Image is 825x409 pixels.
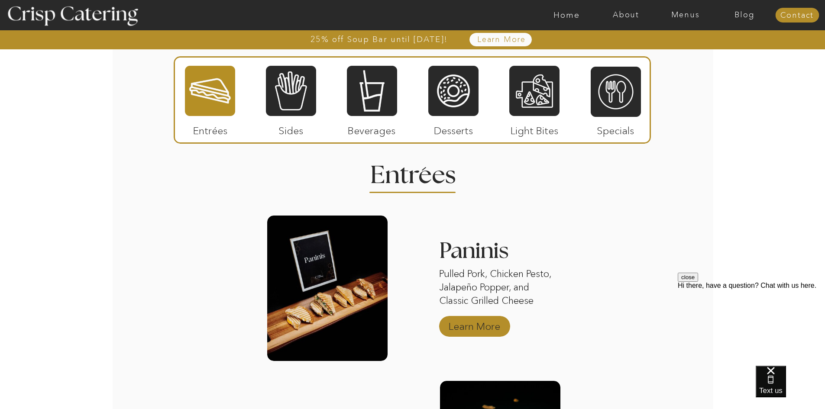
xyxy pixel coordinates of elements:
p: Light Bites [506,116,563,141]
a: Menus [656,11,715,19]
a: Contact [775,11,819,20]
iframe: podium webchat widget bubble [756,366,825,409]
p: Entrées [181,116,239,141]
a: Learn More [457,35,546,44]
a: 25% off Soup Bar until [DATE]! [279,35,479,44]
p: Beverages [343,116,401,141]
p: Specials [587,116,644,141]
h3: Paninis [439,240,560,267]
p: Desserts [425,116,482,141]
p: Sides [262,116,320,141]
h2: Entrees [370,163,455,180]
a: Blog [715,11,774,19]
p: Pulled Pork, Chicken Pesto, Jalapeño Popper, and Classic Grilled Cheese [439,267,560,309]
a: About [596,11,656,19]
iframe: podium webchat widget prompt [678,273,825,377]
a: Learn More [446,312,503,337]
a: Home [537,11,596,19]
